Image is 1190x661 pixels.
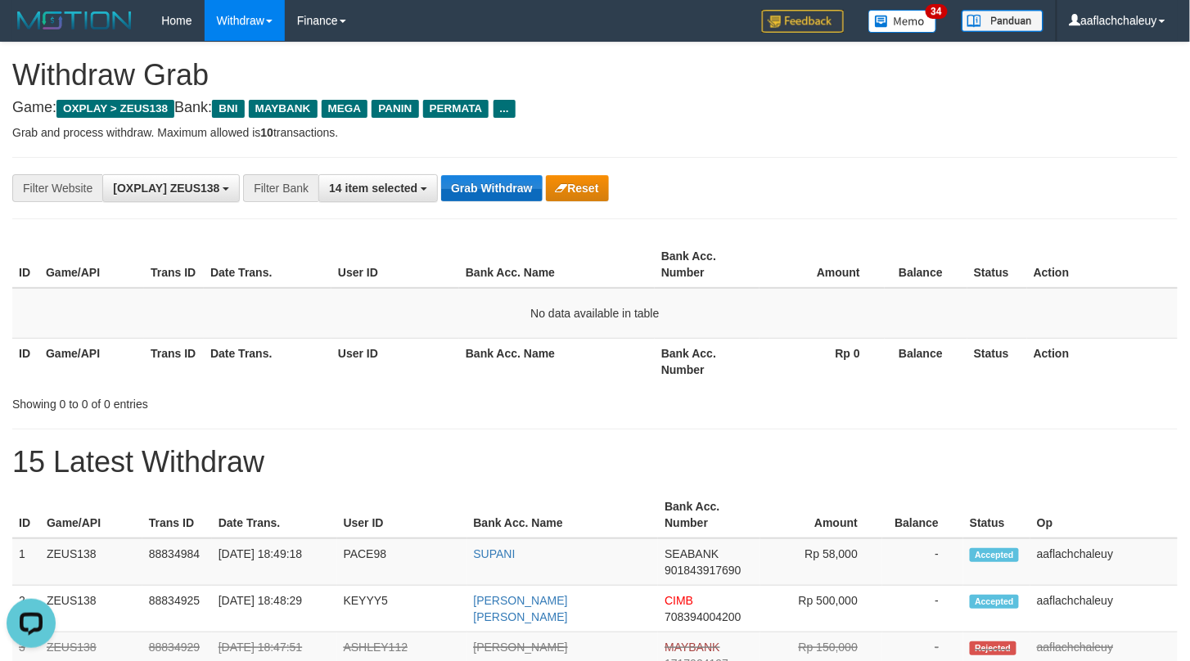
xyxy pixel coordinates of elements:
[142,492,212,538] th: Trans ID
[665,610,741,623] span: Copy 708394004200 to clipboard
[144,338,204,384] th: Trans ID
[144,241,204,288] th: Trans ID
[329,182,417,195] span: 14 item selected
[142,538,212,586] td: 88834984
[658,492,760,538] th: Bank Acc. Number
[970,595,1019,609] span: Accepted
[885,338,967,384] th: Balance
[12,288,1178,339] td: No data available in table
[56,100,174,118] span: OXPLAY > ZEUS138
[546,175,609,201] button: Reset
[337,586,467,632] td: KEYYY5
[665,594,693,607] span: CIMB
[331,241,459,288] th: User ID
[967,241,1027,288] th: Status
[337,492,467,538] th: User ID
[12,59,1178,92] h1: Withdraw Grab
[212,586,337,632] td: [DATE] 18:48:29
[762,10,844,33] img: Feedback.jpg
[12,124,1178,141] p: Grab and process withdraw. Maximum allowed is transactions.
[12,8,137,33] img: MOTION_logo.png
[760,492,882,538] th: Amount
[204,338,331,384] th: Date Trans.
[665,641,719,654] span: MAYBANK
[204,241,331,288] th: Date Trans.
[40,492,142,538] th: Game/API
[1030,538,1178,586] td: aaflachchaleuy
[760,586,882,632] td: Rp 500,000
[1030,492,1178,538] th: Op
[467,492,659,538] th: Bank Acc. Name
[459,241,655,288] th: Bank Acc. Name
[441,175,542,201] button: Grab Withdraw
[760,538,882,586] td: Rp 58,000
[760,241,885,288] th: Amount
[39,338,144,384] th: Game/API
[970,641,1016,655] span: Rejected
[962,10,1044,32] img: panduan.png
[12,538,40,586] td: 1
[459,338,655,384] th: Bank Acc. Name
[102,174,240,202] button: [OXPLAY] ZEUS138
[665,547,719,560] span: SEABANK
[474,547,516,560] a: SUPANI
[337,538,467,586] td: PACE98
[12,586,40,632] td: 2
[12,100,1178,116] h4: Game: Bank:
[926,4,948,19] span: 34
[967,338,1027,384] th: Status
[39,241,144,288] th: Game/API
[7,7,56,56] button: Open LiveChat chat widget
[760,338,885,384] th: Rp 0
[142,586,212,632] td: 88834925
[372,100,418,118] span: PANIN
[655,338,760,384] th: Bank Acc. Number
[113,182,219,195] span: [OXPLAY] ZEUS138
[249,100,318,118] span: MAYBANK
[331,338,459,384] th: User ID
[322,100,368,118] span: MEGA
[243,174,318,202] div: Filter Bank
[1030,586,1178,632] td: aaflachchaleuy
[665,564,741,577] span: Copy 901843917690 to clipboard
[212,492,337,538] th: Date Trans.
[882,586,963,632] td: -
[423,100,489,118] span: PERMATA
[494,100,516,118] span: ...
[885,241,967,288] th: Balance
[12,446,1178,479] h1: 15 Latest Withdraw
[882,538,963,586] td: -
[12,241,39,288] th: ID
[882,492,963,538] th: Balance
[970,548,1019,562] span: Accepted
[12,492,40,538] th: ID
[318,174,438,202] button: 14 item selected
[12,174,102,202] div: Filter Website
[963,492,1030,538] th: Status
[40,538,142,586] td: ZEUS138
[474,594,568,623] a: [PERSON_NAME] [PERSON_NAME]
[1027,241,1178,288] th: Action
[1027,338,1178,384] th: Action
[212,100,244,118] span: BNI
[12,338,39,384] th: ID
[40,586,142,632] td: ZEUS138
[12,389,484,412] div: Showing 0 to 0 of 0 entries
[655,241,760,288] th: Bank Acc. Number
[212,538,337,586] td: [DATE] 18:49:18
[474,641,568,654] a: [PERSON_NAME]
[868,10,937,33] img: Button%20Memo.svg
[260,126,273,139] strong: 10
